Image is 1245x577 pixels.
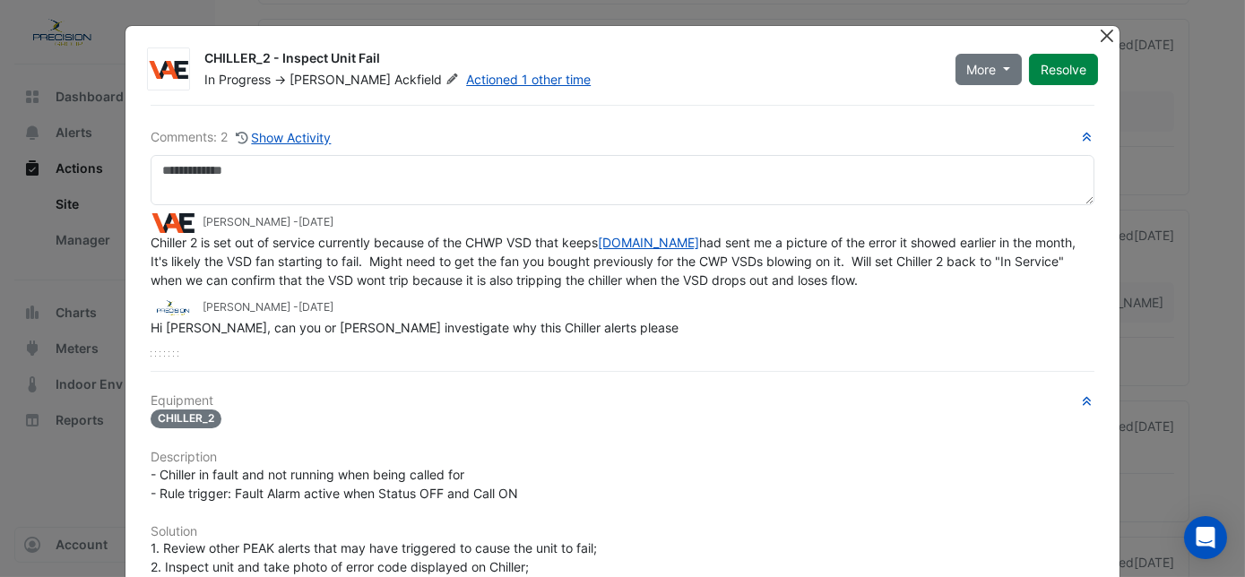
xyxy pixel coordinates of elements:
span: - Chiller in fault and not running when being called for - Rule trigger: Fault Alarm active when ... [151,467,518,501]
button: Close [1097,26,1116,45]
button: Show Activity [235,127,333,148]
div: CHILLER_2 - Inspect Unit Fail [204,49,934,71]
img: VAE Group [151,213,195,233]
span: CHILLER_2 [151,409,221,428]
img: VAE Group [148,61,189,79]
a: Actioned 1 other time [466,72,591,87]
span: [PERSON_NAME] [290,72,391,87]
span: In Progress [204,72,271,87]
span: 2025-08-26 14:19:40 [298,300,333,314]
small: [PERSON_NAME] - [203,299,333,315]
span: Hi [PERSON_NAME], can you or [PERSON_NAME] investigate why this Chiller alerts please [151,320,679,335]
span: More [967,60,997,79]
div: Open Intercom Messenger [1184,516,1227,559]
h6: Description [151,450,1094,465]
span: 2025-08-28 05:46:18 [298,215,333,228]
h6: Solution [151,524,1094,539]
span: Ackfield [394,71,463,89]
small: [PERSON_NAME] - [203,214,333,230]
a: [DOMAIN_NAME] [598,235,699,250]
img: Precision Group [151,297,195,317]
span: -> [274,72,286,87]
button: Resolve [1029,54,1098,85]
div: Comments: 2 [151,127,333,148]
button: More [955,54,1023,85]
span: Chiller 2 is set out of service currently because of the CHWP VSD that keeps had sent me a pictur... [151,235,1079,288]
h6: Equipment [151,393,1094,409]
